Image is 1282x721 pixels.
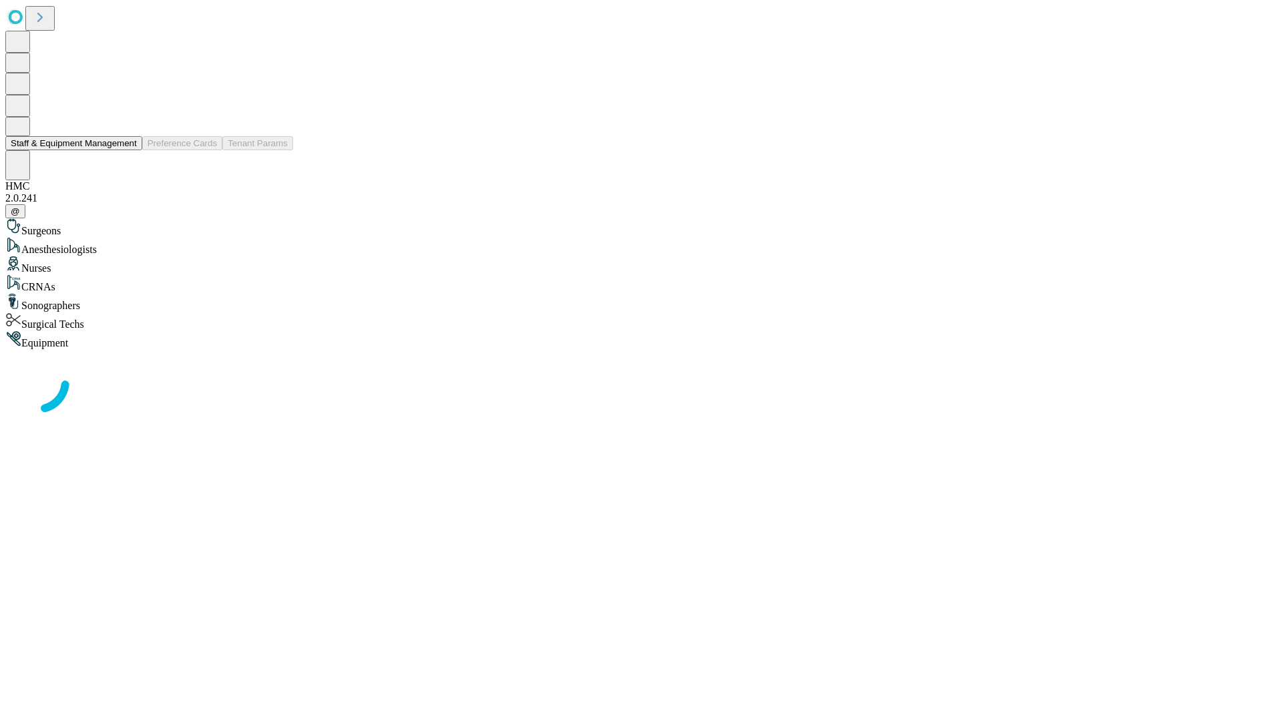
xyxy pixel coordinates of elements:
[5,180,1277,192] div: HMC
[5,256,1277,274] div: Nurses
[222,136,293,150] button: Tenant Params
[142,136,222,150] button: Preference Cards
[5,192,1277,204] div: 2.0.241
[5,237,1277,256] div: Anesthesiologists
[5,204,25,218] button: @
[5,293,1277,312] div: Sonographers
[11,206,20,216] span: @
[5,136,142,150] button: Staff & Equipment Management
[5,330,1277,349] div: Equipment
[5,312,1277,330] div: Surgical Techs
[5,274,1277,293] div: CRNAs
[5,218,1277,237] div: Surgeons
